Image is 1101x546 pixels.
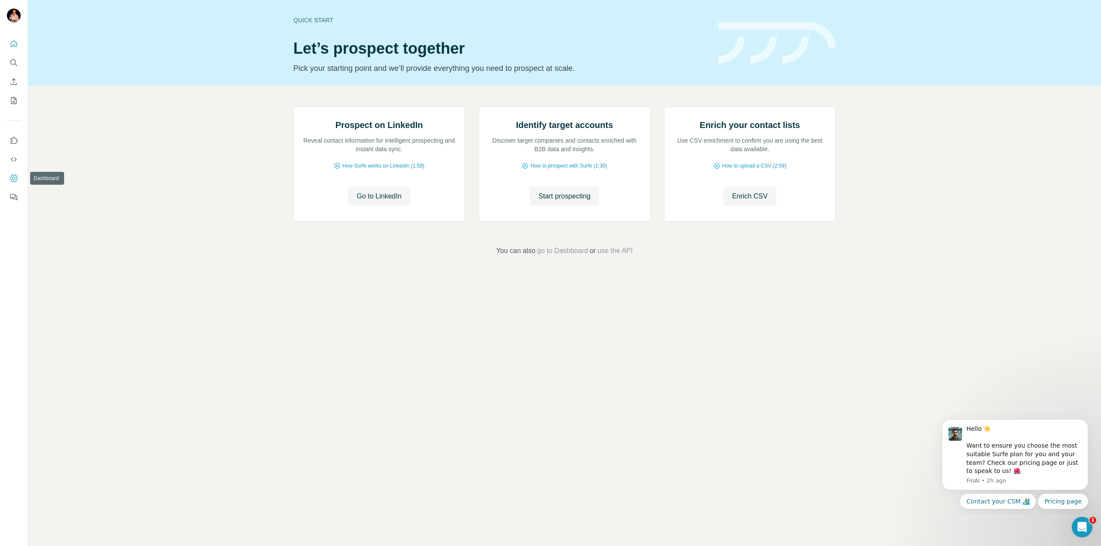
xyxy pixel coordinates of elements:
[597,246,633,256] button: use the API
[7,152,21,167] button: Use Surfe API
[7,133,21,148] button: Use Surfe on LinkedIn
[7,74,21,89] button: Enrich CSV
[293,16,708,24] div: Quick start
[7,189,21,205] button: Feedback
[929,412,1101,514] iframe: Intercom notifications message
[538,191,590,201] span: Start prospecting
[718,22,836,64] img: banner
[7,55,21,70] button: Search
[1072,517,1092,537] iframe: Intercom live chat
[302,136,456,153] p: Reveal contact information for intelligent prospecting and instant data sync.
[590,246,596,256] span: or
[673,136,827,153] p: Use CSV enrichment to confirm you are using the best data available.
[496,246,535,256] span: You can also
[722,162,786,170] span: How to upload a CSV (2:59)
[700,119,800,131] h2: Enrich your contact lists
[7,36,21,52] button: Quick start
[530,162,607,170] span: How to prospect with Surfe (1:30)
[530,187,599,206] button: Start prospecting
[7,171,21,186] button: Dashboard
[293,62,708,74] p: Pick your starting point and we’ll provide everything you need to prospect at scale.
[293,40,708,57] h1: Let’s prospect together
[516,119,613,131] h2: Identify target accounts
[348,187,410,206] button: Go to LinkedIn
[723,187,776,206] button: Enrich CSV
[537,246,588,256] button: go to Dashboard
[7,93,21,108] button: My lists
[357,191,401,201] span: Go to LinkedIn
[7,9,21,22] img: Avatar
[342,162,424,170] span: How Surfe works on LinkedIn (1:58)
[732,191,768,201] span: Enrich CSV
[1089,517,1096,524] span: 1
[488,136,641,153] p: Discover target companies and contacts enriched with B2B data and insights.
[335,119,423,131] h2: Prospect on LinkedIn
